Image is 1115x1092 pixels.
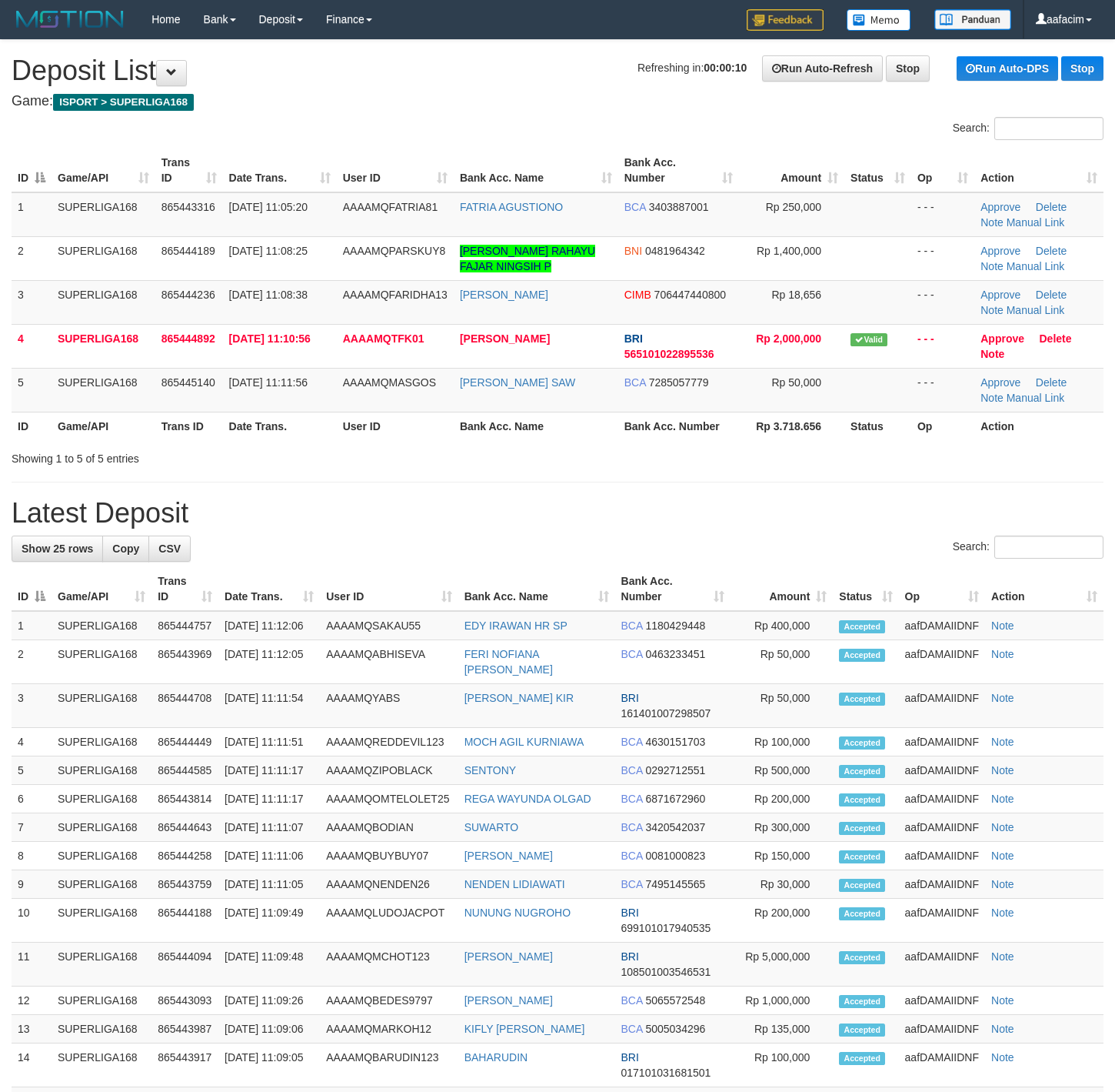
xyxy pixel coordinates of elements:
[974,149,1103,192] th: Action: activate to sort column ascending
[766,201,821,213] span: Rp 250,000
[320,728,458,756] td: AAAAMQREDDEVIL123
[621,1067,711,1079] span: Copy 017101031681501 to clipboard
[12,640,52,684] td: 2
[464,907,571,919] a: NUNUNG NUGROHO
[771,289,821,301] span: Rp 18,656
[464,619,567,632] a: EDY IRAWAN HR SP
[320,756,458,785] td: AAAAMQZIPOBLACK
[980,245,1020,257] a: Approve
[731,842,834,870] td: Rp 150,000
[460,201,563,213] a: FATRIA AGUSTIONO
[12,1015,52,1044] td: 13
[991,793,1014,805] a: Note
[161,376,215,389] span: 865445140
[151,640,218,684] td: 865443969
[899,987,985,1015] td: aafDAMAIIDNF
[151,813,218,842] td: 865444643
[343,289,448,301] span: AAAAMQFARIDHA13
[980,260,1003,272] a: Note
[771,376,821,389] span: Rp 50,000
[12,756,52,785] td: 5
[464,1051,528,1064] a: BAHARUDIN
[847,9,911,31] img: Button%20Memo.svg
[991,850,1014,862] a: Note
[320,813,458,842] td: AAAAMQBODIAN
[151,987,218,1015] td: 865443093
[464,764,516,776] a: SENTONY
[899,684,985,728] td: aafDAMAIIDNF
[621,648,643,660] span: BCA
[218,756,320,785] td: [DATE] 11:11:17
[464,648,553,676] a: FERI NOFIANA [PERSON_NAME]
[1061,56,1103,81] a: Stop
[151,756,218,785] td: 865444585
[645,850,705,862] span: Copy 0081000823 to clipboard
[52,684,151,728] td: SUPERLIGA168
[637,62,747,74] span: Refreshing in:
[464,1023,585,1035] a: KIFLY [PERSON_NAME]
[991,736,1014,748] a: Note
[320,943,458,987] td: AAAAMQMCHOT123
[621,994,643,1007] span: BCA
[839,995,885,1008] span: Accepted
[12,785,52,813] td: 6
[52,236,155,280] td: SUPERLIGA168
[844,149,911,192] th: Status: activate to sort column ascending
[12,1044,52,1087] td: 14
[460,332,550,345] a: [PERSON_NAME]
[151,870,218,899] td: 865443759
[839,1052,885,1065] span: Accepted
[839,1024,885,1037] span: Accepted
[994,536,1103,559] input: Search:
[899,785,985,813] td: aafDAMAIIDNF
[151,728,218,756] td: 865444449
[12,55,1103,86] h1: Deposit List
[52,611,151,640] td: SUPERLIGA168
[911,324,974,368] td: - - -
[155,149,223,192] th: Trans ID: activate to sort column ascending
[52,785,151,813] td: SUPERLIGA168
[839,822,885,835] span: Accepted
[52,640,151,684] td: SUPERLIGA168
[343,332,424,345] span: AAAAMQTFK01
[12,611,52,640] td: 1
[731,813,834,842] td: Rp 300,000
[899,1044,985,1087] td: aafDAMAIIDNF
[899,899,985,943] td: aafDAMAIIDNF
[731,756,834,785] td: Rp 500,000
[320,640,458,684] td: AAAAMQABHISEVA
[460,289,548,301] a: [PERSON_NAME]
[12,943,52,987] td: 11
[899,842,985,870] td: aafDAMAIIDNF
[953,117,1103,140] label: Search:
[320,567,458,611] th: User ID: activate to sort column ascending
[1036,201,1067,213] a: Delete
[624,376,646,389] span: BCA
[52,842,151,870] td: SUPERLIGA168
[151,943,218,987] td: 865444094
[464,878,565,890] a: NENDEN LIDIAWATI
[151,684,218,728] td: 865444708
[980,348,1004,360] a: Note
[320,842,458,870] td: AAAAMQBUYBUY07
[833,567,898,611] th: Status: activate to sort column ascending
[52,1044,151,1087] td: SUPERLIGA168
[886,55,930,82] a: Stop
[649,376,709,389] span: Copy 7285057779 to clipboard
[161,289,215,301] span: 865444236
[839,951,885,964] span: Accepted
[320,899,458,943] td: AAAAMQLUDOJACPOT
[624,245,642,257] span: BNI
[464,821,519,833] a: SUWARTO
[161,201,215,213] span: 865443316
[151,611,218,640] td: 865444757
[911,149,974,192] th: Op: activate to sort column ascending
[624,332,643,345] span: BRI
[850,333,887,346] span: Valid transaction
[320,785,458,813] td: AAAAMQOMTELOLET25
[218,785,320,813] td: [DATE] 11:11:17
[980,289,1020,301] a: Approve
[739,149,844,192] th: Amount: activate to sort column ascending
[337,412,454,440] th: User ID
[621,764,643,776] span: BCA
